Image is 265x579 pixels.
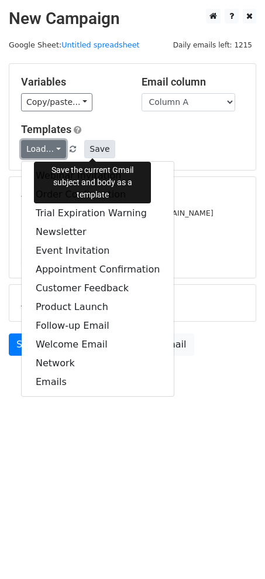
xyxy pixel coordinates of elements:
[22,185,174,204] a: Order Confirmation
[22,223,174,241] a: Newsletter
[22,316,174,335] a: Follow-up Email
[9,333,47,356] a: Send
[22,241,174,260] a: Event Invitation
[21,123,71,135] a: Templates
[84,140,115,158] button: Save
[21,140,66,158] a: Load...
[9,40,140,49] small: Google Sheet:
[22,204,174,223] a: Trial Expiration Warning
[21,76,124,88] h5: Variables
[142,76,245,88] h5: Email column
[22,279,174,298] a: Customer Feedback
[9,9,256,29] h2: New Campaign
[34,162,151,203] div: Save the current Gmail subject and body as a template
[22,298,174,316] a: Product Launch
[22,335,174,354] a: Welcome Email
[207,523,265,579] iframe: Chat Widget
[22,166,174,185] a: Webinar Invitation
[21,209,214,217] small: [PERSON_NAME][EMAIL_ADDRESS][DOMAIN_NAME]
[22,260,174,279] a: Appointment Confirmation
[21,93,92,111] a: Copy/paste...
[22,373,174,391] a: Emails
[169,40,256,49] a: Daily emails left: 1215
[22,354,174,373] a: Network
[169,39,256,52] span: Daily emails left: 1215
[61,40,139,49] a: Untitled spreadsheet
